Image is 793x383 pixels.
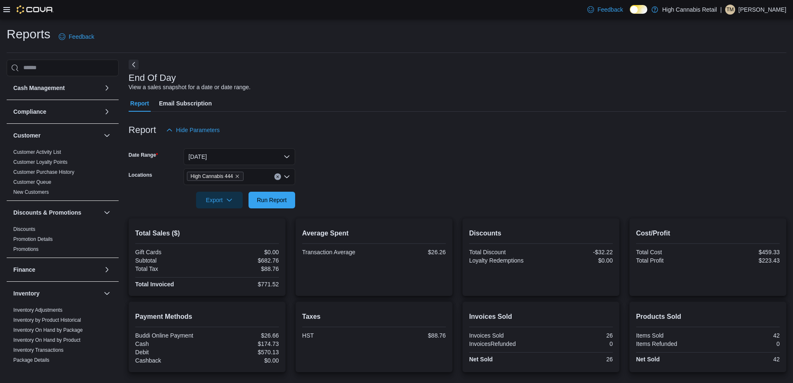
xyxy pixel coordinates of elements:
[13,307,62,313] span: Inventory Adjustments
[209,357,279,364] div: $0.00
[176,126,220,134] span: Hide Parameters
[13,84,65,92] h3: Cash Management
[249,192,295,208] button: Run Report
[102,265,112,275] button: Finance
[13,208,81,217] h3: Discounts & Promotions
[159,95,212,112] span: Email Subscription
[135,249,206,255] div: Gift Cards
[13,149,61,155] a: Customer Activity List
[13,337,80,343] span: Inventory On Hand by Product
[129,73,176,83] h3: End Of Day
[17,5,54,14] img: Cova
[13,108,100,116] button: Compliance
[302,312,446,322] h2: Taxes
[726,5,733,15] span: TM
[13,208,100,217] button: Discounts & Promotions
[13,226,35,232] a: Discounts
[375,332,446,339] div: $88.76
[187,172,244,181] span: High Cannabis 444
[709,332,780,339] div: 42
[542,257,613,264] div: $0.00
[630,5,647,14] input: Dark Mode
[135,340,206,347] div: Cash
[709,257,780,264] div: $223.43
[13,327,83,333] a: Inventory On Hand by Package
[13,265,100,274] button: Finance
[469,257,539,264] div: Loyalty Redemptions
[13,236,53,242] a: Promotion Details
[469,340,539,347] div: InvoicesRefunded
[209,257,279,264] div: $682.76
[542,332,613,339] div: 26
[69,33,94,41] span: Feedback
[597,5,623,14] span: Feedback
[55,28,97,45] a: Feedback
[542,340,613,347] div: 0
[636,332,706,339] div: Items Sold
[13,246,39,252] a: Promotions
[13,169,75,175] a: Customer Purchase History
[135,257,206,264] div: Subtotal
[196,192,243,208] button: Export
[209,249,279,255] div: $0.00
[13,289,40,298] h3: Inventory
[13,357,50,363] span: Package Details
[636,249,706,255] div: Total Cost
[636,312,780,322] h2: Products Sold
[257,196,287,204] span: Run Report
[469,356,493,363] strong: Net Sold
[135,265,206,272] div: Total Tax
[135,357,206,364] div: Cashback
[720,5,722,15] p: |
[102,288,112,298] button: Inventory
[738,5,786,15] p: [PERSON_NAME]
[13,289,100,298] button: Inventory
[13,357,50,363] a: Package Details
[709,249,780,255] div: $459.33
[135,281,174,288] strong: Total Invoiced
[725,5,735,15] div: Tonisha Misuraca
[209,349,279,355] div: $570.13
[102,83,112,93] button: Cash Management
[13,179,51,185] a: Customer Queue
[13,347,64,353] span: Inventory Transactions
[13,84,100,92] button: Cash Management
[709,356,780,363] div: 42
[13,159,67,165] span: Customer Loyalty Points
[209,340,279,347] div: $174.73
[283,173,290,180] button: Open list of options
[13,317,81,323] a: Inventory by Product Historical
[102,107,112,117] button: Compliance
[135,228,279,238] h2: Total Sales ($)
[129,125,156,135] h3: Report
[135,312,279,322] h2: Payment Methods
[542,356,613,363] div: 26
[274,173,281,180] button: Clear input
[13,131,100,140] button: Customer
[135,349,206,355] div: Debit
[201,192,238,208] span: Export
[542,249,613,255] div: -$32.22
[13,337,80,343] a: Inventory On Hand by Product
[302,228,446,238] h2: Average Spent
[209,265,279,272] div: $88.76
[13,189,49,195] a: New Customers
[302,332,373,339] div: HST
[469,332,539,339] div: Invoices Sold
[184,148,295,165] button: [DATE]
[130,95,149,112] span: Report
[636,356,660,363] strong: Net Sold
[13,307,62,313] a: Inventory Adjustments
[636,340,706,347] div: Items Refunded
[302,249,373,255] div: Transaction Average
[469,228,613,238] h2: Discounts
[135,332,206,339] div: Buddi Online Payment
[709,340,780,347] div: 0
